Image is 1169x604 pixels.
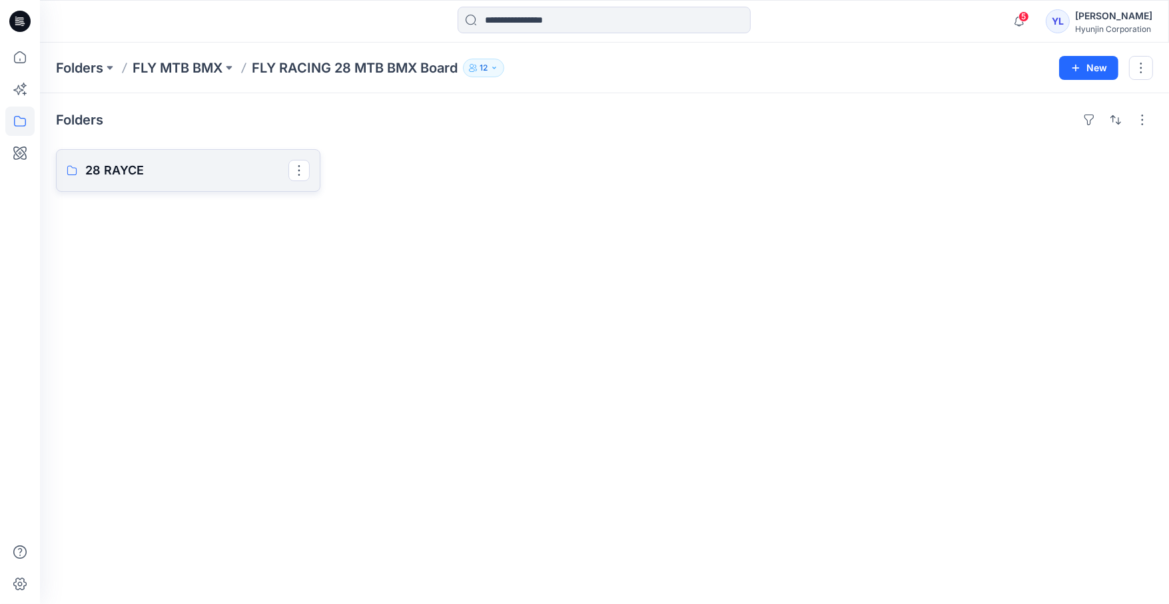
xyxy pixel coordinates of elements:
[1018,11,1029,22] span: 5
[463,59,504,77] button: 12
[1075,8,1152,24] div: [PERSON_NAME]
[480,61,488,75] p: 12
[56,149,320,192] a: 28 RAYCE
[133,59,222,77] a: FLY MTB BMX
[1075,24,1152,34] div: Hyunjin Corporation
[56,112,103,128] h4: Folders
[252,59,458,77] p: FLY RACING 28 MTB BMX Board
[56,59,103,77] a: Folders
[85,161,288,180] p: 28 RAYCE
[1046,9,1070,33] div: YL
[1059,56,1118,80] button: New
